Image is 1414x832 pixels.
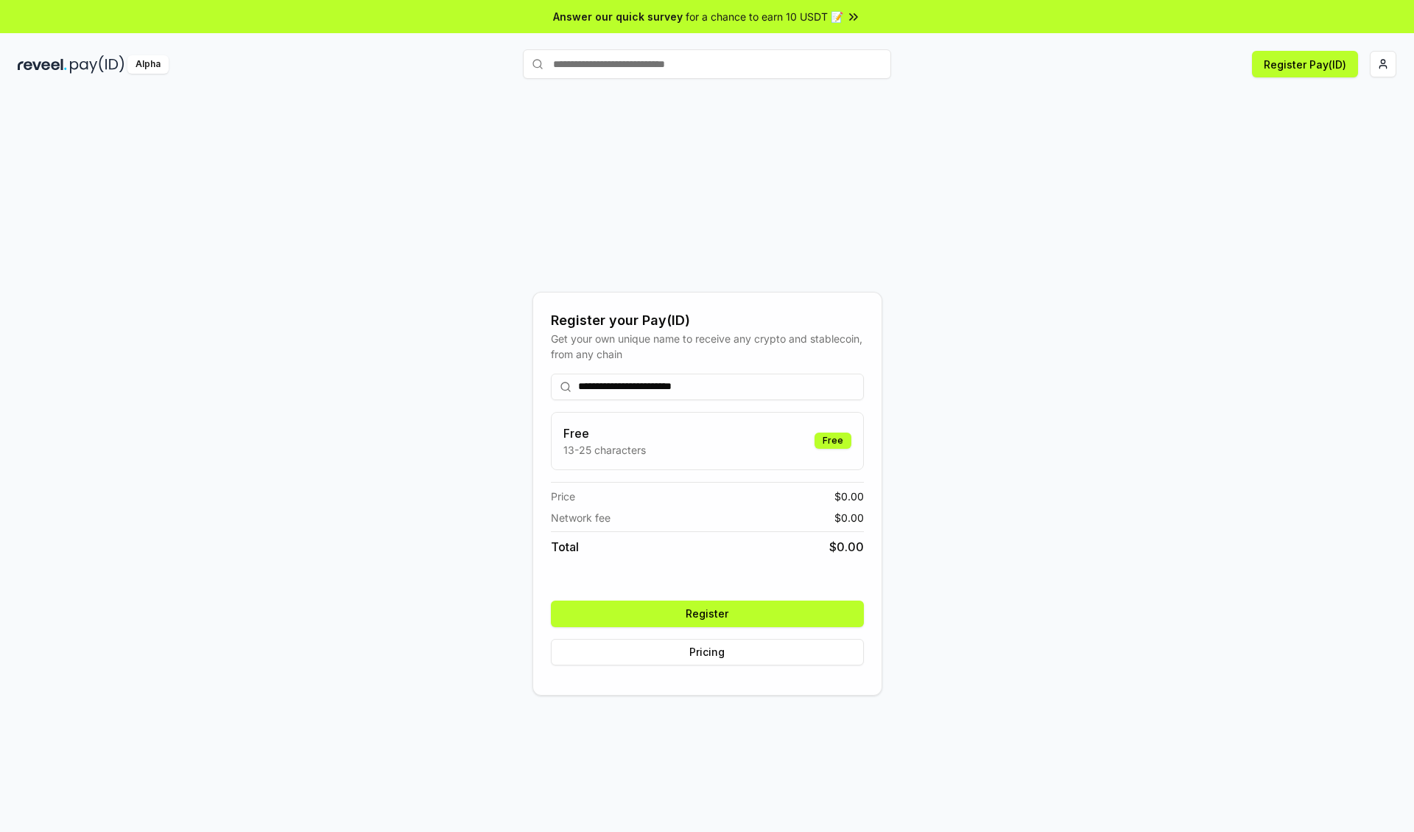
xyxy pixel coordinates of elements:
[551,510,611,525] span: Network fee
[551,331,864,362] div: Get your own unique name to receive any crypto and stablecoin, from any chain
[815,433,851,449] div: Free
[553,9,683,24] span: Answer our quick survey
[834,510,864,525] span: $ 0.00
[1252,51,1358,77] button: Register Pay(ID)
[563,442,646,458] p: 13-25 characters
[551,538,579,556] span: Total
[127,55,169,74] div: Alpha
[686,9,843,24] span: for a chance to earn 10 USDT 📝
[551,489,575,504] span: Price
[18,55,67,74] img: reveel_dark
[70,55,124,74] img: pay_id
[563,424,646,442] h3: Free
[551,639,864,665] button: Pricing
[551,310,864,331] div: Register your Pay(ID)
[834,489,864,504] span: $ 0.00
[551,601,864,627] button: Register
[829,538,864,556] span: $ 0.00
